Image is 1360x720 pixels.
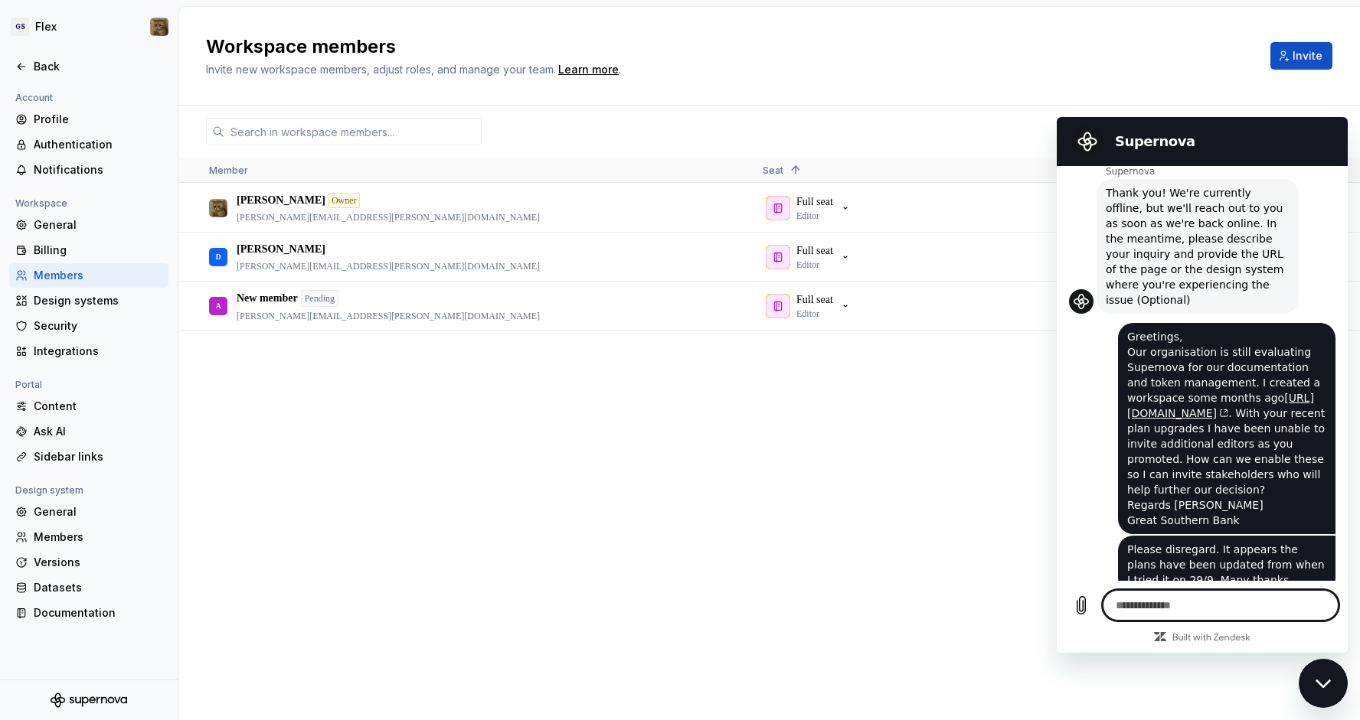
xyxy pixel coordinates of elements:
[9,158,168,182] a: Notifications
[558,62,619,77] a: Learn more
[9,213,168,237] a: General
[237,310,540,322] p: [PERSON_NAME][EMAIL_ADDRESS][PERSON_NAME][DOMAIN_NAME]
[237,242,325,257] p: [PERSON_NAME]
[34,504,162,520] div: General
[34,399,162,414] div: Content
[35,19,57,34] div: Flex
[796,194,833,210] p: Full seat
[237,193,325,208] p: [PERSON_NAME]
[796,308,819,320] p: Editor
[9,339,168,363] a: Integrations
[1057,117,1348,653] iframe: Messaging window
[11,18,29,36] div: GS
[34,529,162,545] div: Members
[9,394,168,419] a: Content
[34,217,162,233] div: General
[237,260,540,272] p: [PERSON_NAME][EMAIL_ADDRESS][PERSON_NAME][DOMAIN_NAME]
[763,193,858,223] button: Full seatEditor
[9,376,48,394] div: Portal
[9,132,168,157] a: Authentication
[34,344,162,359] div: Integrations
[237,211,540,223] p: [PERSON_NAME][EMAIL_ADDRESS][PERSON_NAME][DOMAIN_NAME]
[34,162,162,178] div: Notifications
[150,18,168,36] img: David
[9,525,168,549] a: Members
[9,107,168,132] a: Profile
[34,112,162,127] div: Profile
[9,263,168,288] a: Members
[3,10,175,44] button: GSFlexDavid
[34,268,162,283] div: Members
[763,291,858,321] button: Full seatEditor
[301,290,338,307] div: Pending
[329,193,360,208] div: Owner
[9,500,168,524] a: General
[796,210,819,222] p: Editor
[209,199,227,217] img: David
[34,59,162,74] div: Back
[9,194,74,213] div: Workspace
[796,243,833,259] p: Full seat
[34,605,162,621] div: Documentation
[9,314,168,338] a: Security
[34,318,162,334] div: Security
[34,424,162,439] div: Ask AI
[9,89,59,107] div: Account
[9,445,168,469] a: Sidebar links
[556,64,621,76] span: .
[1293,48,1322,64] span: Invite
[206,34,1252,59] h2: Workspace members
[9,238,168,262] a: Billing
[34,449,162,464] div: Sidebar links
[51,692,127,708] svg: Supernova Logo
[796,292,833,308] p: Full seat
[9,550,168,575] a: Versions
[34,580,162,595] div: Datasets
[1270,42,1332,70] button: Invite
[9,54,168,79] a: Back
[237,291,298,306] p: New member
[9,601,168,625] a: Documentation
[209,165,248,176] span: Member
[9,288,168,313] a: Design systems
[9,575,168,600] a: Datasets
[215,242,221,272] div: D
[763,242,858,272] button: Full seatEditor
[9,419,168,444] a: Ask AI
[224,118,482,145] input: Search in workspace members...
[34,243,162,258] div: Billing
[34,137,162,152] div: Authentication
[9,481,90,500] div: Design system
[34,293,162,308] div: Design systems
[206,63,556,76] span: Invite new workspace members, adjust roles, and manage your team.
[763,165,783,176] span: Seat
[215,291,221,321] div: A
[34,555,162,570] div: Versions
[1299,659,1348,708] iframe: Button to launch messaging window, conversation in progress
[796,259,819,271] p: Editor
